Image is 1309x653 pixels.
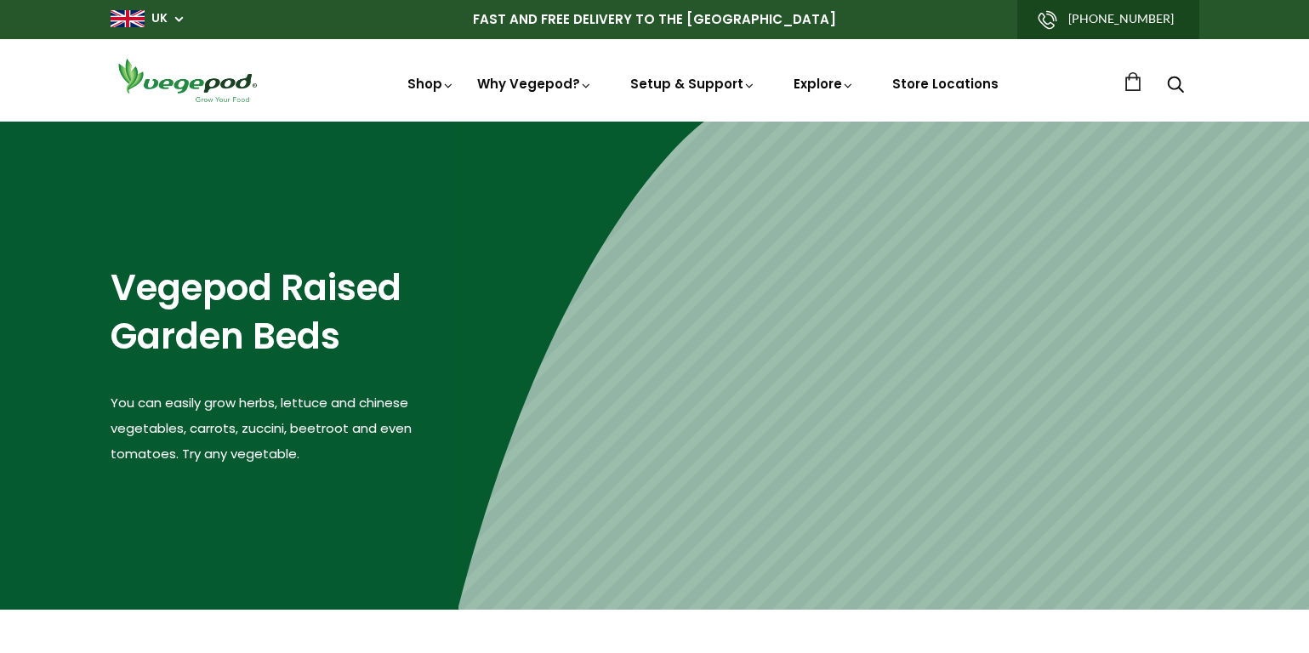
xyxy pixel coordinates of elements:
[630,75,756,93] a: Setup & Support
[151,10,168,27] a: UK
[407,75,455,93] a: Shop
[794,75,855,93] a: Explore
[111,390,458,467] p: You can easily grow herbs, lettuce and chinese vegetables, carrots, zuccini, beetroot and even to...
[477,75,593,93] a: Why Vegepod?
[111,264,458,361] h2: Vegepod Raised Garden Beds
[111,56,264,105] img: Vegepod
[1167,77,1184,95] a: Search
[111,10,145,27] img: gb_large.png
[892,75,999,93] a: Store Locations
